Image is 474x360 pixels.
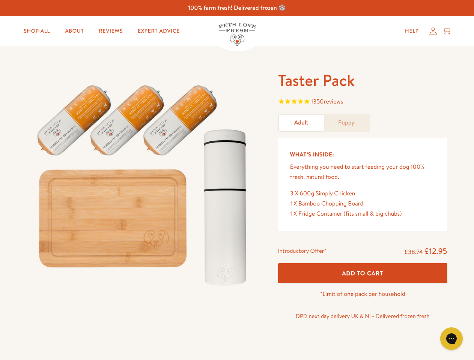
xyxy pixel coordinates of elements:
[290,162,435,182] p: Everything you need to start feeding your dog 100% fresh, natural food.
[290,189,435,199] div: 3 X 600g Simply Chicken
[278,311,447,321] p: DPD next day delivery UK & NI • Delivered frozen fresh
[424,246,447,256] span: £12.95
[324,97,343,106] span: reviews
[436,325,466,352] iframe: Gorgias live chat messenger
[405,248,423,256] s: £38.74
[311,97,343,106] span: 1350 reviews
[278,70,447,91] h1: Taster Pack
[18,24,56,39] a: Shop All
[278,289,447,299] p: *Limit of one pack per household
[59,24,90,39] a: About
[290,150,435,159] h5: What’s Inside:
[290,209,435,219] div: 1 X Fridge Container (fits small & big chubs)
[278,246,327,257] div: Introductory Offer*
[290,199,364,208] span: 1 X Bamboo Chopping Board
[27,70,260,294] img: Taster Pack - Adult
[342,269,383,277] span: Add To Cart
[93,24,128,39] a: Reviews
[132,24,186,39] a: Expert Advice
[279,115,324,131] a: Adult
[278,97,447,108] span: Rated 4.8 out of 5 stars 1350 reviews
[218,23,256,46] img: Pets Love Fresh
[278,263,447,283] button: Add To Cart
[399,24,425,39] a: Help
[324,115,369,131] a: Puppy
